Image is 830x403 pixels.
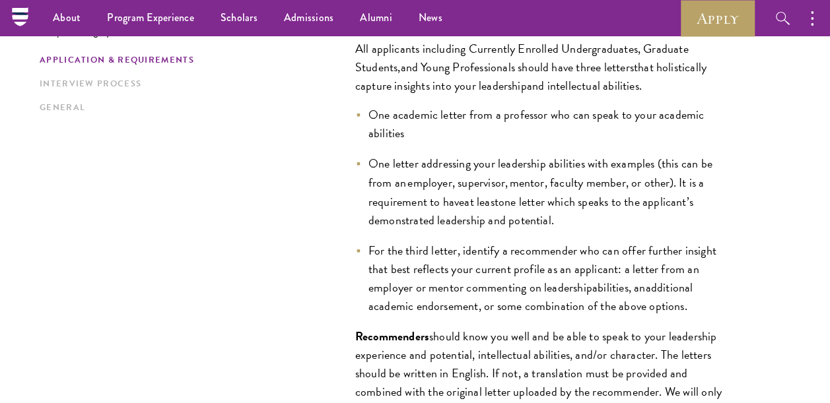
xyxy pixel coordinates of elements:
span: and intellectual abilities. [527,77,642,94]
a: Interview Process [40,77,288,91]
span: that holistically capture insights into your leadership [355,58,707,94]
span: additional academic endorsement, or some combination of the above options. [368,278,693,314]
a: Application & Requirements [40,53,288,67]
span: One academic letter from a professor who can speak to your academic abilities [368,106,705,142]
span: All applicants including Currently Enrolled Undergraduates, Graduate Students [355,40,689,76]
span: one letter which speaks to the applicant’s demonstrated leadership and potential. [368,192,693,228]
p: Jump to category: [40,25,296,37]
span: abilities, an [592,278,645,295]
span: Recommenders [355,326,429,344]
span: One letter addressing your leadership abilities with examples (this can be from an employer, supe... [368,154,712,209]
a: General [40,101,288,115]
span: at least [464,192,499,210]
span: ve three letters [563,58,634,76]
span: and Young Professionals should ha [400,58,563,76]
span: For the third letter, identify a recommender who can offer further insight that best reflects you... [368,241,716,295]
span: , [398,58,400,76]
